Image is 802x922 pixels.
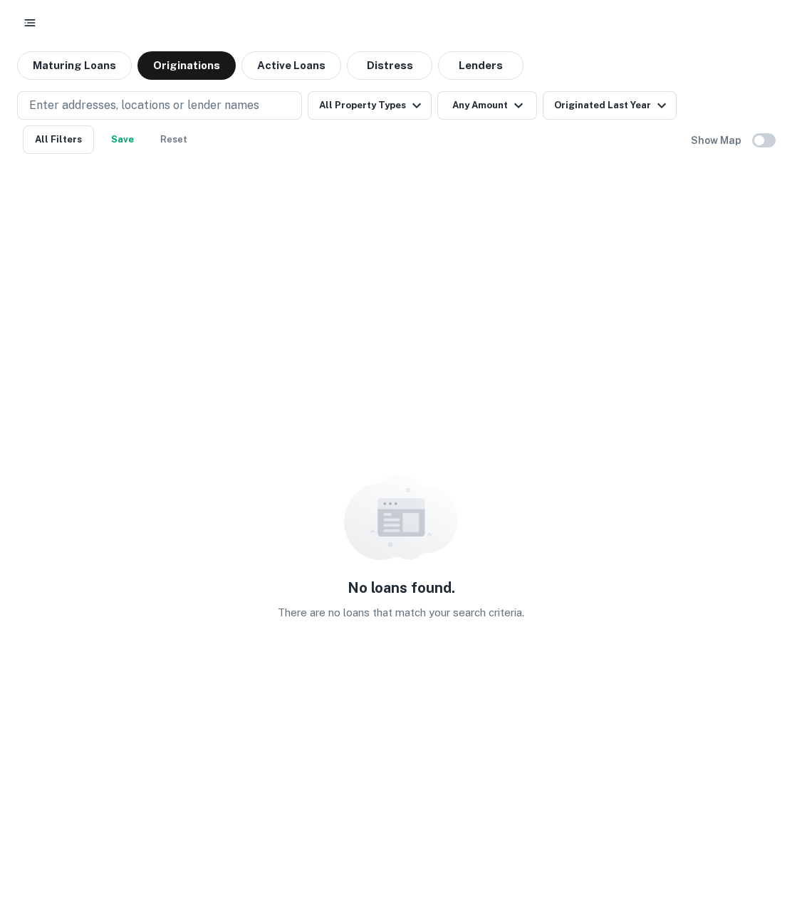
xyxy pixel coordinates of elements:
[731,808,802,876] iframe: Chat Widget
[29,97,259,114] p: Enter addresses, locations or lender names
[543,91,677,120] button: Originated Last Year
[554,97,670,114] div: Originated Last Year
[17,91,302,120] button: Enter addresses, locations or lender names
[137,51,236,80] button: Originations
[691,133,744,148] h6: Show Map
[241,51,341,80] button: Active Loans
[23,125,94,154] button: All Filters
[347,51,432,80] button: Distress
[17,51,132,80] button: Maturing Loans
[438,51,524,80] button: Lenders
[151,125,197,154] button: Reset
[308,91,432,120] button: All Property Types
[100,125,145,154] button: Save your search to get updates of matches that match your search criteria.
[344,475,458,560] img: empty content
[437,91,537,120] button: Any Amount
[348,577,455,599] h5: No loans found.
[278,604,524,621] p: There are no loans that match your search criteria.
